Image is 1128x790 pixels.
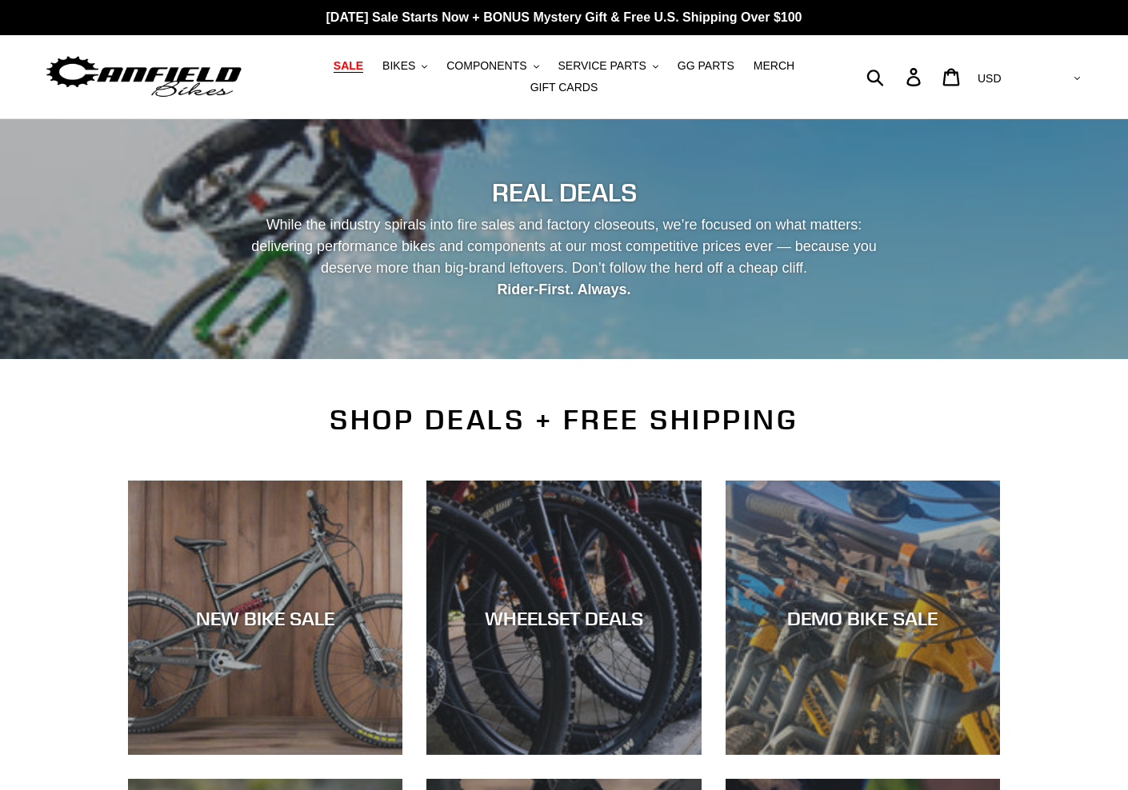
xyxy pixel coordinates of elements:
div: DEMO BIKE SALE [726,606,1000,629]
div: NEW BIKE SALE [128,606,402,629]
a: GIFT CARDS [522,77,606,98]
span: SERVICE PARTS [558,59,646,73]
h2: REAL DEALS [128,178,1000,208]
p: While the industry spirals into fire sales and factory closeouts, we’re focused on what matters: ... [237,214,891,301]
a: DEMO BIKE SALE [726,481,1000,755]
strong: Rider-First. Always. [497,281,630,297]
button: COMPONENTS [438,55,546,77]
span: COMPONENTS [446,59,526,73]
button: SERVICE PARTS [550,55,666,77]
input: Search [875,59,916,94]
a: NEW BIKE SALE [128,481,402,755]
button: BIKES [374,55,435,77]
h2: SHOP DEALS + FREE SHIPPING [128,403,1000,437]
a: GG PARTS [670,55,742,77]
span: MERCH [754,59,794,73]
span: BIKES [382,59,415,73]
span: GG PARTS [678,59,734,73]
a: WHEELSET DEALS [426,481,701,755]
span: GIFT CARDS [530,81,598,94]
a: MERCH [746,55,802,77]
span: SALE [334,59,363,73]
a: SALE [326,55,371,77]
div: WHEELSET DEALS [426,606,701,629]
img: Canfield Bikes [44,52,244,102]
